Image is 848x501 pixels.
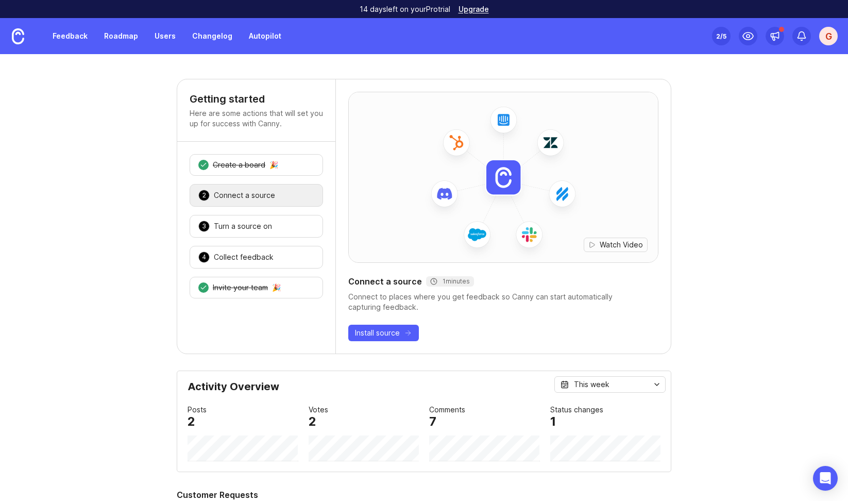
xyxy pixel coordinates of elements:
[349,85,658,270] img: installed-source-hero-8cc2ac6e746a3ed68ab1d0118ebd9805.png
[550,415,556,428] div: 1
[188,415,195,428] div: 2
[272,284,281,291] div: 🎉
[429,404,465,415] div: Comments
[214,221,272,231] div: Turn a source on
[188,381,660,400] div: Activity Overview
[712,27,731,45] button: 2/5
[348,292,658,312] div: Connect to places where you get feedback so Canny can start automatically capturing feedback.
[213,282,268,293] div: Invite your team
[550,404,603,415] div: Status changes
[309,404,328,415] div: Votes
[198,190,210,201] div: 2
[148,27,182,45] a: Users
[309,415,316,428] div: 2
[186,27,239,45] a: Changelog
[813,466,838,491] div: Open Intercom Messenger
[269,161,278,169] div: 🎉
[46,27,94,45] a: Feedback
[459,6,489,13] a: Upgrade
[198,221,210,232] div: 3
[190,92,323,106] h4: Getting started
[177,489,671,501] h2: Customer Requests
[12,28,24,44] img: Canny Home
[98,27,144,45] a: Roadmap
[430,277,470,286] div: 1 minutes
[584,238,648,252] button: Watch Video
[574,379,609,390] div: This week
[348,275,658,288] div: Connect a source
[198,252,210,263] div: 4
[360,4,450,14] p: 14 days left on your Pro trial
[188,404,207,415] div: Posts
[355,328,400,338] span: Install source
[214,252,274,262] div: Collect feedback
[190,108,323,129] p: Here are some actions that will set you up for success with Canny.
[649,380,665,389] svg: toggle icon
[243,27,287,45] a: Autopilot
[600,240,643,250] span: Watch Video
[819,27,838,45] button: G
[213,160,265,170] div: Create a board
[429,415,436,428] div: 7
[348,325,419,341] button: Install source
[214,190,275,201] div: Connect a source
[716,29,726,43] div: 2 /5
